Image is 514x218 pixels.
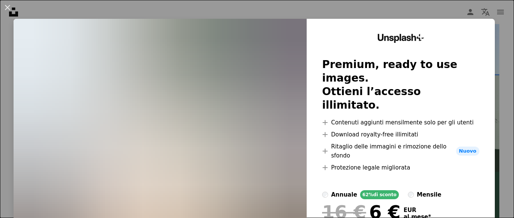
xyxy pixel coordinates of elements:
[322,118,479,127] li: Contenuti aggiunti mensilmente solo per gli utenti
[331,190,357,199] div: annuale
[408,192,414,198] input: mensile
[322,192,328,198] input: annuale62%di sconto
[322,58,479,112] h2: Premium, ready to use images. Ottieni l’accesso illimitato.
[322,163,479,172] li: Protezione legale migliorata
[403,207,431,213] span: EUR
[322,142,479,160] li: Ritaglio delle immagini e rimozione dello sfondo
[360,190,399,199] div: 62% di sconto
[322,130,479,139] li: Download royalty-free illimitati
[417,190,441,199] div: mensile
[456,147,479,156] span: Nuovo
